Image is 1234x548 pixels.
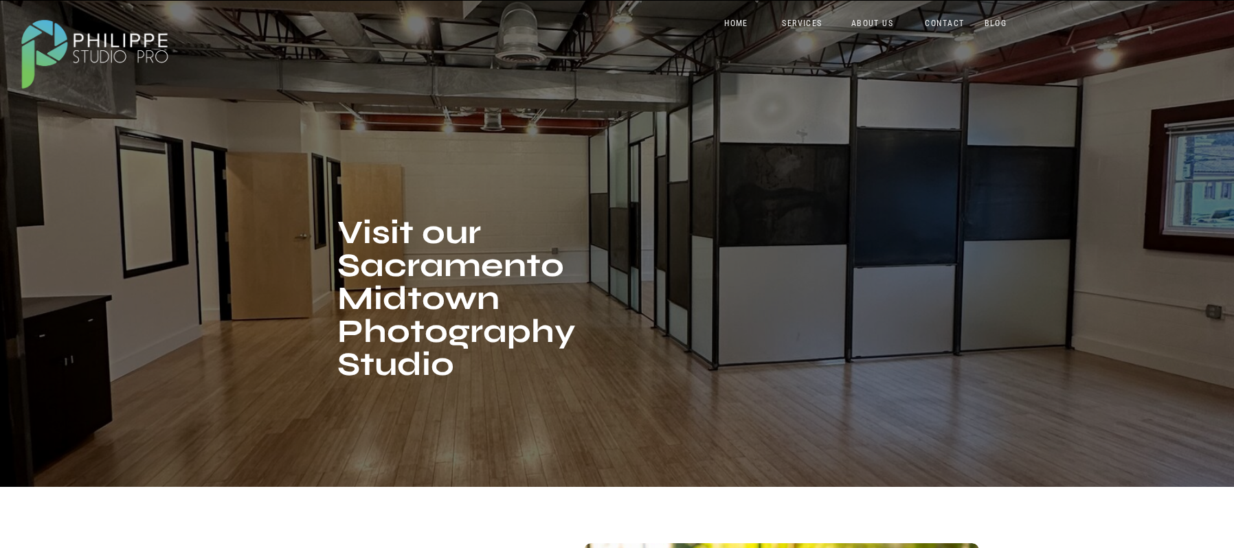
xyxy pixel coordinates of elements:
[707,19,765,32] a: HOME
[337,216,642,442] h1: Visit our Sacramento Midtown Photography Studio
[917,19,973,32] a: CONTACT
[843,19,901,32] a: ABOUT US
[774,19,831,32] a: SERVICES
[978,19,1013,32] a: BLOG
